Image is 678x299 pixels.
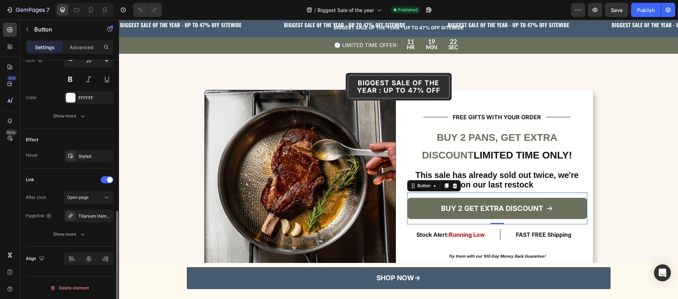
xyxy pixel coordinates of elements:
[329,22,339,33] p: SEC
[307,19,318,25] div: 19
[119,20,678,299] iframe: Design area
[355,130,453,141] span: LIMITED TIME ONLY!
[64,191,113,204] button: Open page
[329,234,427,239] strong: Try them with our 100-Day Money Back Guarantee!
[322,182,424,195] p: BUY 2 GET EXTRA DISCOUNT
[26,254,46,264] div: Align
[3,3,53,17] button: 7
[631,3,661,17] button: Publish
[68,247,492,269] a: SHOP NOW→
[238,59,321,75] strong: BIGGEST SALE OF THE YEAR : UP TO 47% OFF
[26,177,34,183] div: Link
[78,153,112,160] div: Styled
[53,231,86,238] div: Show more
[78,95,112,101] div: FFFFFF
[637,6,655,14] div: Publish
[26,213,52,219] div: Page/link
[288,22,296,33] p: HR
[329,92,427,103] h2: FREE GIFTS WITH YOUR ORDER
[329,19,339,25] div: 22
[67,195,89,200] span: Open page
[611,7,623,13] span: Save
[493,1,614,9] strong: BIGGEST SALE OF THE YEAR - UP TO 47% OFF SITEWIDE
[26,56,44,65] div: Size
[50,284,89,292] div: Delete element
[34,25,94,34] p: Button
[26,194,46,201] div: After click
[288,209,375,220] h2: Stock Alert:
[35,44,55,51] p: Settings
[85,70,277,262] img: 18_5aca8047-618d-4b5c-9849-23d633ea6d04.png
[5,130,17,135] div: Beta
[215,22,279,29] p: 🕦 LIMITED TIME OFFER:
[605,3,628,17] button: Save
[70,44,94,51] p: Advanced
[288,19,296,25] div: 11
[26,94,37,101] div: Color
[381,209,468,220] h2: FAST FREE Shipping
[307,22,318,33] p: MIN
[297,163,313,169] div: Button
[133,3,162,17] div: Undo/Redo
[26,282,113,294] button: Delete element
[53,113,86,120] div: Show more
[78,213,112,219] div: Titanium Hammered Pan Pro Anniversary Edition
[165,1,286,9] strong: BIGGEST SALE OF THE YEAR - UP TO 47% OFF SITEWIDE
[314,6,316,14] span: /
[330,211,366,218] span: Running Low
[26,228,113,241] button: Show more
[654,264,671,281] div: Open Intercom Messenger
[303,112,438,141] span: BUY 2 PANS, GET EXTRA DISCOUNT
[26,137,38,143] div: Effect
[329,1,450,9] strong: BIGGEST SALE OF THE YEAR - UP TO 47% OFF SITEWIDE
[1,1,123,9] strong: BIGGEST SALE OF THE YEAR - UP TO 47% OFF SITEWIDE
[288,178,468,199] a: BUY 2 GET EXTRA DISCOUNT
[26,152,38,159] div: Hover
[7,75,17,81] div: 450
[290,150,466,171] h2: This sale has already sold out twice, we're on our last restock
[46,6,49,14] p: 7
[26,110,113,122] button: Show more
[317,6,374,14] span: Biggest Sale of the year
[229,55,331,79] button: <p><span style="font-size:19px;"><strong>BIGGEST SALE OF THE YEAR : UP TO 47% OFF</strong></span>...
[398,7,417,13] span: Published
[257,254,302,263] p: SHOP NOW→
